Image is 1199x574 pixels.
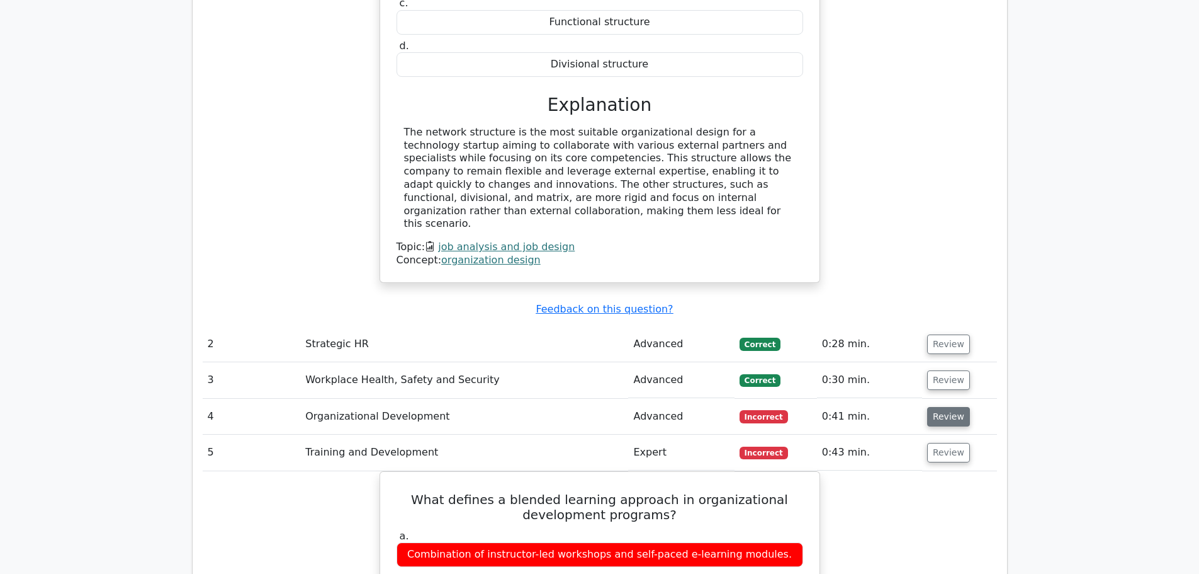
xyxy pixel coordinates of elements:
div: Combination of instructor-led workshops and self-paced e-learning modules. [397,542,803,567]
td: Workplace Health, Safety and Security [300,362,628,398]
td: 4 [203,399,301,435]
span: Correct [740,338,780,350]
span: a. [400,530,409,542]
a: job analysis and job design [438,241,575,253]
h5: What defines a blended learning approach in organizational development programs? [395,492,804,522]
span: Incorrect [740,410,788,423]
h3: Explanation [404,95,796,116]
span: Incorrect [740,447,788,459]
div: Functional structure [397,10,803,35]
td: 3 [203,362,301,398]
a: organization design [441,254,541,266]
td: 5 [203,435,301,471]
td: Training and Development [300,435,628,471]
td: Strategic HR [300,326,628,362]
span: d. [400,40,409,52]
td: Advanced [628,399,734,435]
button: Review [927,370,970,390]
td: 0:43 min. [817,435,922,471]
button: Review [927,335,970,354]
td: Advanced [628,326,734,362]
div: The network structure is the most suitable organizational design for a technology startup aiming ... [404,126,796,231]
div: Concept: [397,254,803,267]
td: 0:41 min. [817,399,922,435]
td: 0:28 min. [817,326,922,362]
td: Expert [628,435,734,471]
button: Review [927,443,970,462]
button: Review [927,407,970,427]
a: Feedback on this question? [536,303,673,315]
td: Advanced [628,362,734,398]
td: 2 [203,326,301,362]
span: Correct [740,374,780,387]
td: Organizational Development [300,399,628,435]
td: 0:30 min. [817,362,922,398]
div: Divisional structure [397,52,803,77]
div: Topic: [397,241,803,254]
